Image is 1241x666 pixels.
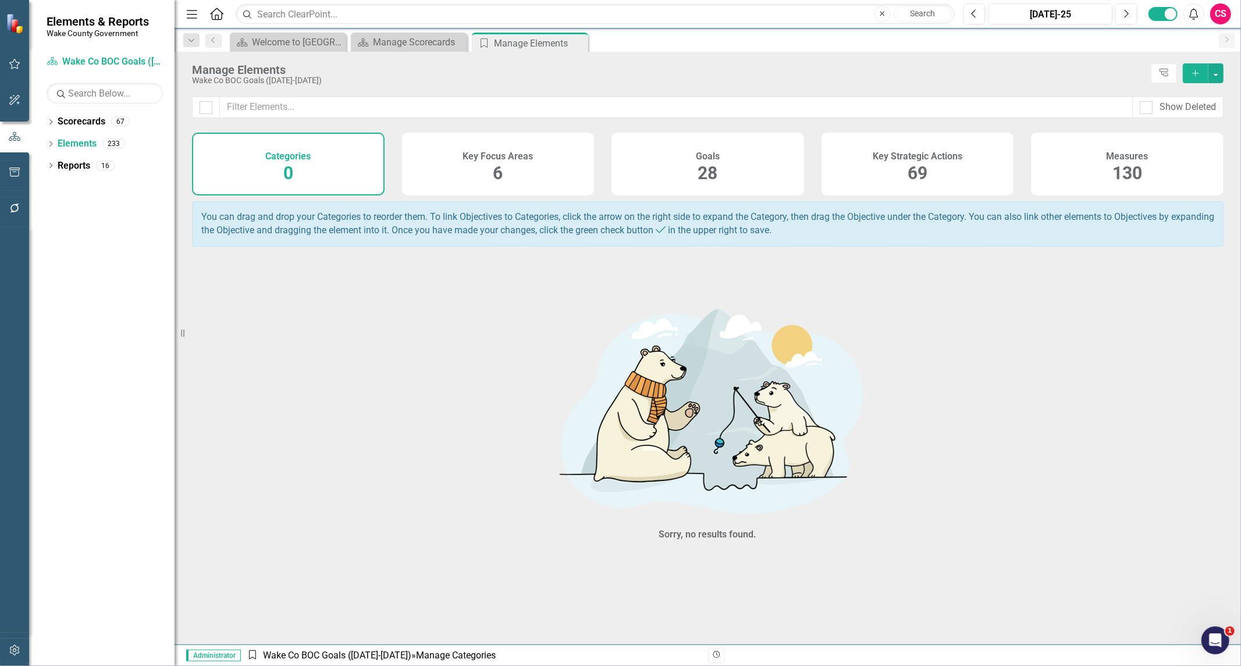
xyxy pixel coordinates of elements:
span: 1 [1225,626,1235,636]
h4: Key Strategic Actions [873,151,962,162]
span: 130 [1112,163,1142,183]
div: Show Deleted [1160,101,1216,114]
button: [DATE]-25 [988,3,1112,24]
input: Search ClearPoint... [236,4,955,24]
iframe: Intercom live chat [1201,626,1229,654]
span: 69 [908,163,927,183]
span: Administrator [186,650,241,661]
a: Reports [58,159,90,173]
div: 233 [102,139,125,149]
img: No results found [534,293,883,525]
div: Welcome to [GEOGRAPHIC_DATA] [252,35,343,49]
a: Welcome to [GEOGRAPHIC_DATA] [233,35,343,49]
div: 67 [111,117,130,127]
div: 16 [96,161,115,170]
button: CS [1210,3,1231,24]
a: Wake Co BOC Goals ([DATE]-[DATE]) [263,650,411,661]
div: Manage Elements [494,36,585,51]
a: Wake Co BOC Goals ([DATE]-[DATE]) [47,55,163,69]
div: Wake Co BOC Goals ([DATE]-[DATE]) [192,76,1145,85]
div: [DATE]-25 [993,8,1108,22]
input: Filter Elements... [219,97,1133,118]
h4: Categories [265,151,311,162]
a: Manage Scorecards [354,35,464,49]
div: » Manage Categories [247,649,699,663]
h4: Goals [696,151,720,162]
h4: Measures [1107,151,1148,162]
span: 28 [698,163,717,183]
div: Manage Scorecards [373,35,464,49]
div: You can drag and drop your Categories to reorder them. To link Objectives to Categories, click th... [192,201,1224,247]
span: 0 [283,163,293,183]
span: Elements & Reports [47,15,149,29]
a: Elements [58,137,97,151]
span: 6 [493,163,503,183]
div: Manage Elements [192,63,1145,76]
img: ClearPoint Strategy [6,13,26,33]
small: Wake County Government [47,29,149,38]
span: Search [910,9,935,18]
a: Scorecards [58,115,105,129]
div: Sorry, no results found. [659,528,757,542]
h4: Key Focus Areas [463,151,533,162]
button: Search [894,6,952,22]
input: Search Below... [47,83,163,104]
